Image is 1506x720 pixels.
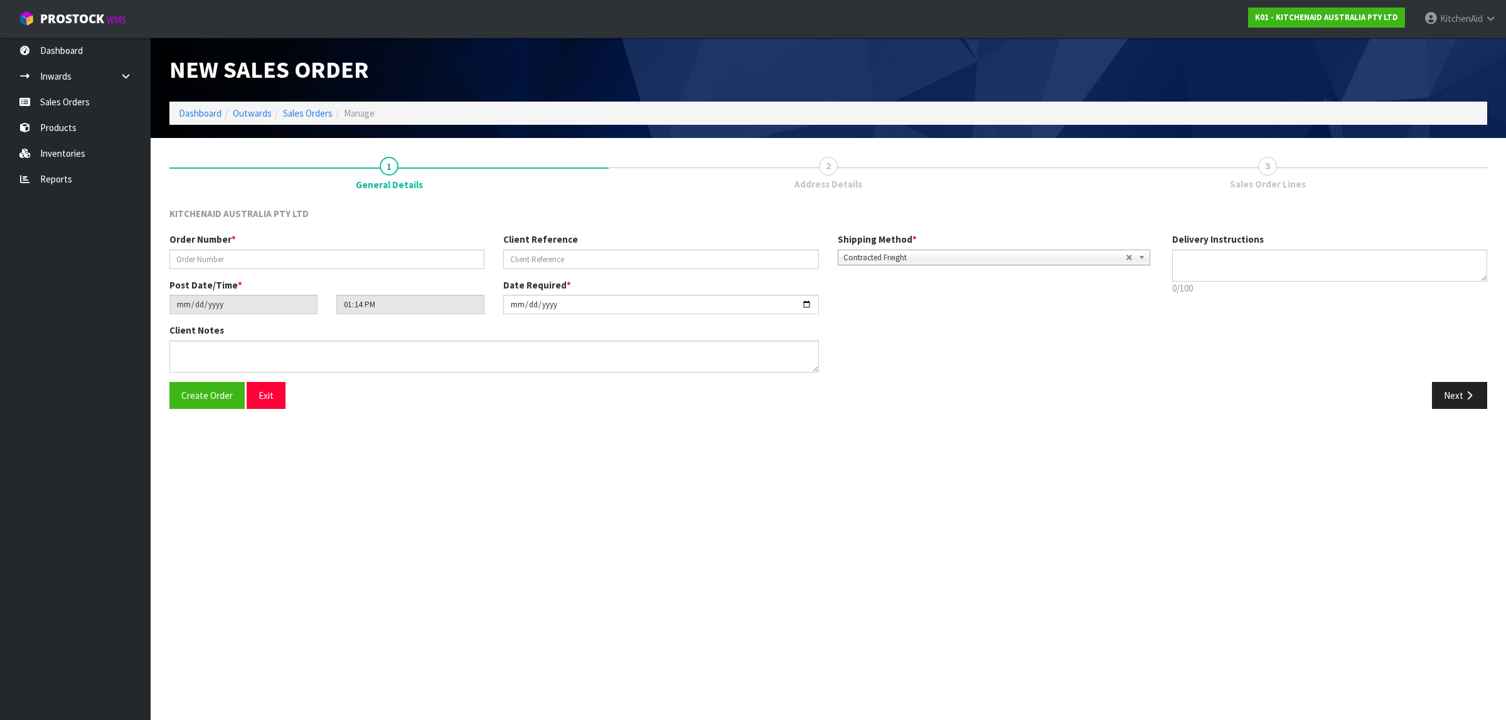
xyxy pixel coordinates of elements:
span: KITCHENAID AUSTRALIA PTY LTD [169,208,309,220]
span: ProStock [40,11,104,27]
span: General Details [169,198,1487,418]
span: 1 [380,157,398,176]
a: Sales Orders [283,107,333,119]
button: Exit [247,382,286,409]
label: Shipping Method [838,233,917,246]
span: Sales Order Lines [1230,177,1306,191]
span: New Sales Order [169,55,369,84]
label: Date Required [503,278,571,292]
span: Contracted Freight [843,250,1126,265]
label: Delivery Instructions [1172,233,1264,246]
label: Post Date/Time [169,278,242,292]
strong: K01 - KITCHENAID AUSTRALIA PTY LTD [1255,12,1398,23]
span: General Details [356,178,423,191]
button: Create Order [169,382,245,409]
button: Next [1432,382,1487,409]
span: KitchenAid [1440,13,1483,24]
input: Client Reference [503,250,818,269]
a: Dashboard [179,107,222,119]
span: Create Order [181,389,233,401]
span: Address Details [794,177,862,191]
label: Client Reference [503,233,578,246]
small: WMS [107,14,126,26]
p: 0/100 [1172,282,1488,295]
label: Client Notes [169,324,224,337]
img: cube-alt.png [19,11,35,26]
a: Outwards [233,107,272,119]
span: 3 [1258,157,1277,176]
span: 2 [819,157,838,176]
label: Order Number [169,233,236,246]
input: Order Number [169,250,484,269]
span: Manage [344,107,375,119]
